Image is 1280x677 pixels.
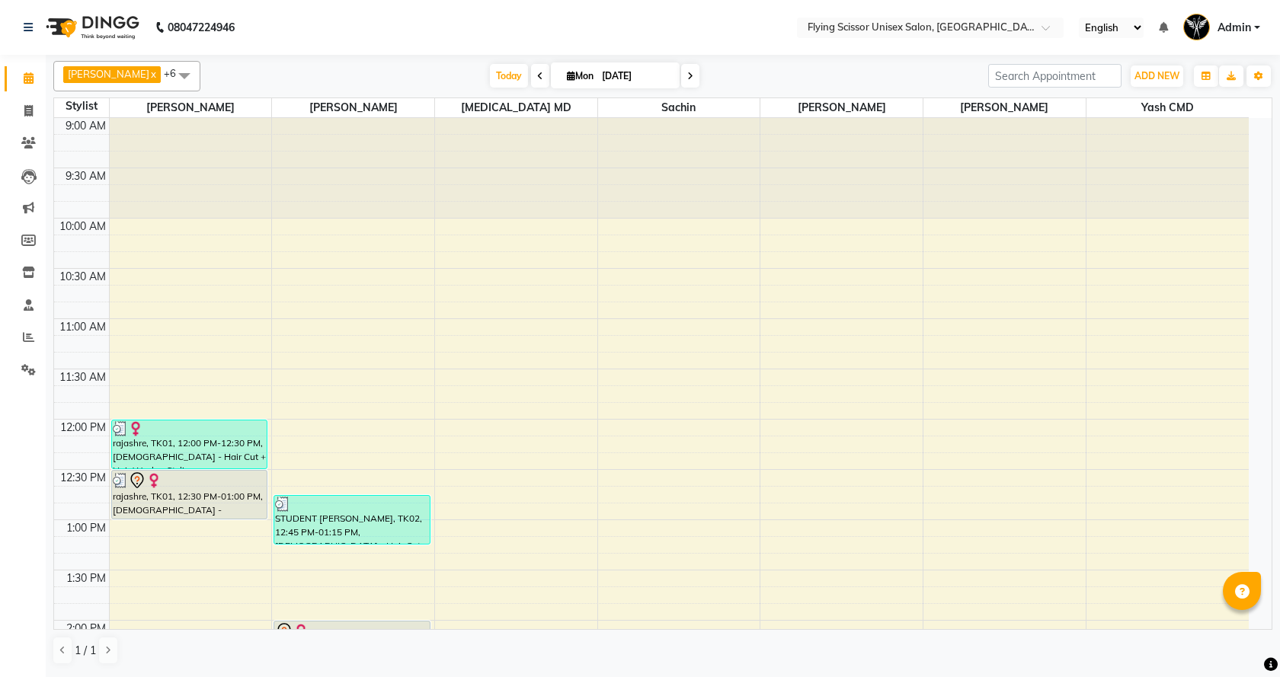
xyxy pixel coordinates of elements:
div: 2:00 PM [63,621,109,637]
img: Admin [1183,14,1210,40]
span: [PERSON_NAME] [110,98,272,117]
div: 9:30 AM [62,168,109,184]
div: 12:30 PM [57,470,109,486]
span: [PERSON_NAME] [923,98,1086,117]
span: Today [490,64,528,88]
div: rajashre, TK01, 12:30 PM-01:00 PM, [DEMOGRAPHIC_DATA] - [PERSON_NAME] Styling [112,471,267,519]
span: +6 [164,67,187,79]
div: 12:00 PM [57,420,109,436]
span: [PERSON_NAME] [272,98,434,117]
span: [MEDICAL_DATA] MD [435,98,597,117]
div: Stylist [54,98,109,114]
iframe: chat widget [1216,616,1265,662]
div: kajal sawant, TK03, 02:00 PM-02:30 PM, [DEMOGRAPHIC_DATA] - Hair Cut + Hair Wash + Styling [274,621,429,669]
div: 10:00 AM [56,219,109,235]
input: Search Appointment [988,64,1122,88]
span: 1 / 1 [75,643,96,659]
span: [PERSON_NAME] [68,68,149,80]
span: Mon [563,70,597,81]
span: Admin [1218,20,1251,36]
button: ADD NEW [1131,65,1183,87]
div: rajashre, TK01, 12:00 PM-12:30 PM, [DEMOGRAPHIC_DATA] - Hair Cut + Hair Wash + Styling [112,420,267,468]
span: Yash CMD [1086,98,1249,117]
span: [PERSON_NAME] [760,98,923,117]
div: 11:30 AM [56,369,109,385]
a: x [149,68,156,80]
span: ADD NEW [1134,70,1179,81]
div: 1:30 PM [63,570,109,586]
div: 11:00 AM [56,319,109,335]
input: 2025-09-01 [597,65,674,88]
span: sachin [598,98,760,117]
div: 9:00 AM [62,118,109,134]
div: 10:30 AM [56,269,109,285]
img: logo [39,6,143,49]
div: 1:00 PM [63,520,109,536]
div: STUDENT [PERSON_NAME], TK02, 12:45 PM-01:15 PM, [DEMOGRAPHIC_DATA] - Hair Cut + Hair Wash + Styling [274,496,429,544]
b: 08047224946 [168,6,235,49]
